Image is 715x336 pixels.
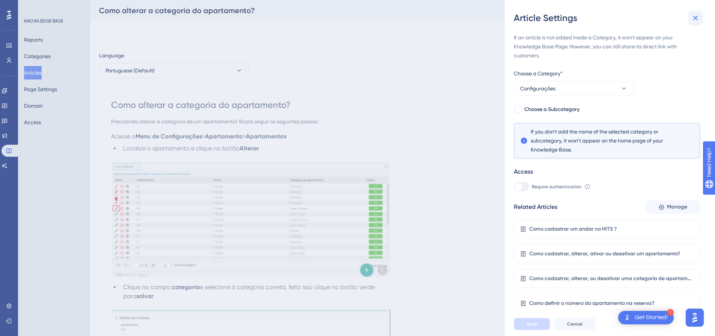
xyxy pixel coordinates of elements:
div: Get Started! [635,313,668,322]
span: If you don’t add the name of the selected category or subcategory, it won’t appear on the home pa... [531,127,683,154]
div: Como cadastrar um andar no HITS ? [529,225,617,234]
button: Manage [646,200,700,214]
div: Como cadastrar, alterar, ativar ou desativar um apartamento? [529,249,680,258]
div: If an article is not added inside a Category, it won't appear on your Knowledge Base Page. Howeve... [514,33,700,60]
div: Access [514,167,533,176]
iframe: UserGuiding AI Assistant Launcher [683,306,706,329]
div: 1 [667,309,674,316]
div: Open Get Started! checklist, remaining modules: 1 [618,311,674,324]
span: Configurações [520,84,555,93]
span: Choose a Subcategory [524,105,580,114]
div: Article Settings [514,12,706,24]
span: Manage [667,202,687,211]
button: Save [514,318,550,330]
button: Configurações [514,81,634,96]
div: Related Articles [514,202,557,211]
div: Como definir o número do apartamento na reserva? [529,299,655,308]
span: Need Help? [18,2,47,11]
div: Como cadastrar, alterar, ou desativar uma categoria de apartamento? [529,274,694,283]
button: Cancel [554,318,595,330]
span: Cancel [567,321,583,327]
span: Require authentication [532,184,581,190]
span: Choose a Category* [514,69,563,78]
img: launcher-image-alternative-text [623,313,632,322]
span: Save [527,321,537,327]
